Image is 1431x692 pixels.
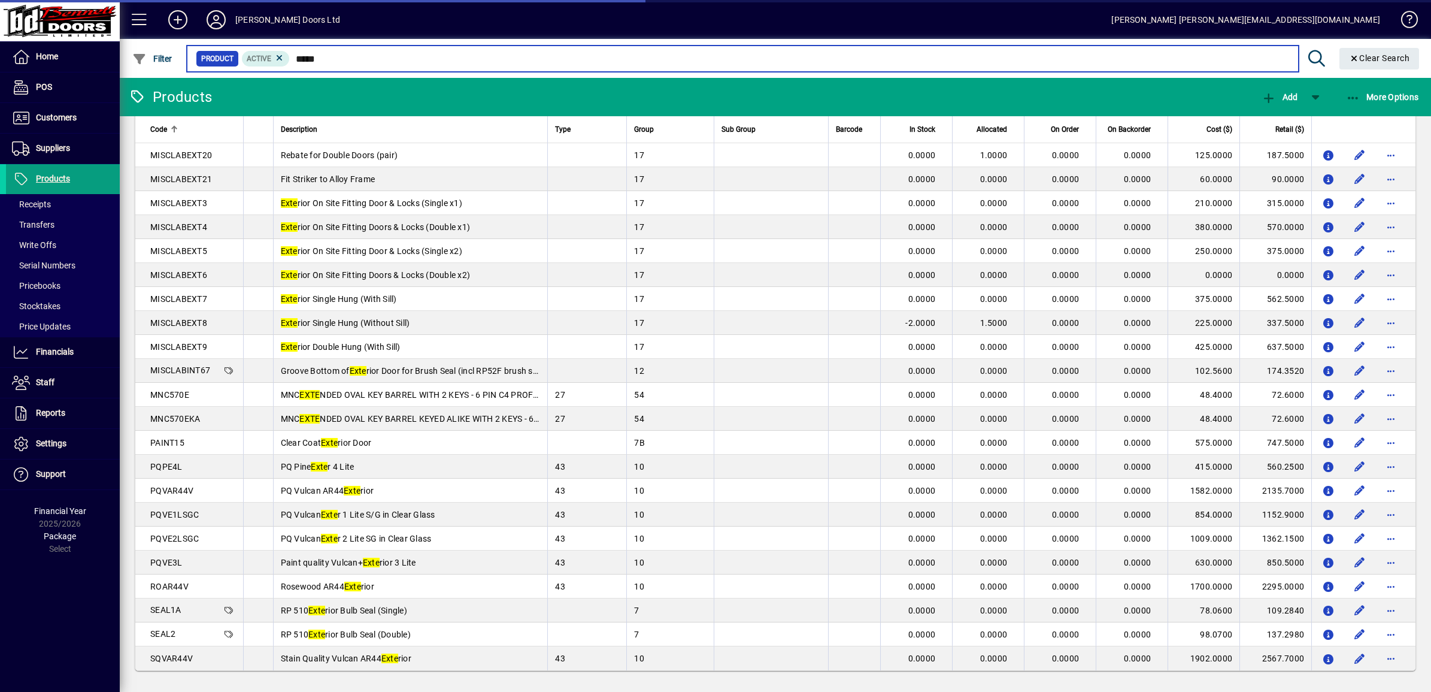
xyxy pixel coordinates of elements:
[1124,414,1151,424] span: 0.0000
[1052,510,1080,519] span: 0.0000
[555,510,565,519] span: 43
[150,246,207,256] span: MISCLABEXT5
[321,438,338,448] em: Exte
[281,174,375,184] span: Fit Striker to Alloy Frame
[150,438,184,448] span: PAINT15
[281,294,298,304] em: Exte
[1343,86,1422,108] button: More Options
[1350,194,1369,213] button: Edit
[1108,123,1151,136] span: On Backorder
[980,486,1008,495] span: 0.0000
[150,198,207,208] span: MISCLABEXT3
[908,510,936,519] span: 0.0000
[36,469,66,479] span: Support
[1052,246,1080,256] span: 0.0000
[247,55,271,63] span: Active
[6,337,120,367] a: Financials
[299,414,320,424] em: EXTE
[1350,481,1369,500] button: Edit
[281,123,317,136] span: Description
[1168,167,1239,191] td: 60.0000
[1239,287,1311,311] td: 562.5000
[980,174,1008,184] span: 0.0000
[1350,529,1369,548] button: Edit
[6,42,120,72] a: Home
[1052,294,1080,304] span: 0.0000
[1051,123,1079,136] span: On Order
[1168,287,1239,311] td: 375.0000
[1168,311,1239,335] td: 225.0000
[908,294,936,304] span: 0.0000
[1124,438,1151,448] span: 0.0000
[1239,551,1311,575] td: 850.5000
[281,318,410,328] span: rior Single Hung (Without Sill)
[6,398,120,428] a: Reports
[281,198,462,208] span: rior On Site Fitting Door & Locks (Single x1)
[150,270,207,280] span: MISCLABEXT6
[1350,409,1369,428] button: Edit
[1381,649,1400,668] button: More options
[1124,342,1151,352] span: 0.0000
[634,174,644,184] span: 17
[909,123,935,136] span: In Stock
[634,270,644,280] span: 17
[1111,10,1380,29] div: [PERSON_NAME] [PERSON_NAME][EMAIL_ADDRESS][DOMAIN_NAME]
[980,438,1008,448] span: 0.0000
[977,123,1007,136] span: Allocated
[1168,215,1239,239] td: 380.0000
[555,462,565,472] span: 43
[36,408,65,418] span: Reports
[1168,143,1239,167] td: 125.0000
[281,246,298,256] em: Exte
[980,462,1008,472] span: 0.0000
[281,366,547,376] span: Groove Bottom of rior Door for Brush Seal (incl RP52F brush seal)
[235,10,340,29] div: [PERSON_NAME] Doors Ltd
[1052,366,1080,376] span: 0.0000
[980,150,1008,160] span: 1.0000
[6,194,120,214] a: Receipts
[634,318,644,328] span: 17
[1350,625,1369,644] button: Edit
[634,558,644,567] span: 10
[150,123,236,136] div: Code
[1052,318,1080,328] span: 0.0000
[1259,86,1300,108] button: Add
[1168,431,1239,455] td: 575.0000
[150,365,210,375] span: MISCLABINT67
[1124,174,1151,184] span: 0.0000
[1381,241,1400,261] button: More options
[1124,246,1151,256] span: 0.0000
[908,342,936,352] span: 0.0000
[1052,342,1080,352] span: 0.0000
[908,534,936,543] span: 0.0000
[1168,455,1239,479] td: 415.0000
[908,414,936,424] span: 0.0000
[836,123,873,136] div: Barcode
[1392,2,1416,41] a: Knowledge Base
[281,198,298,208] em: Exte
[1381,481,1400,500] button: More options
[1381,194,1400,213] button: More options
[1168,359,1239,383] td: 102.5600
[1350,577,1369,596] button: Edit
[281,510,435,519] span: PQ Vulcan r 1 Lite S/G in Clear Glass
[1239,407,1311,431] td: 72.6000
[6,103,120,133] a: Customers
[129,87,212,107] div: Products
[150,414,200,424] span: MNC570EKA
[1350,457,1369,476] button: Edit
[150,486,193,495] span: PQVAR44V
[1381,625,1400,644] button: More options
[634,366,644,376] span: 12
[634,342,644,352] span: 17
[150,558,183,567] span: PQVE3L
[1381,457,1400,476] button: More options
[12,281,60,291] span: Pricebooks
[281,486,374,495] span: PQ Vulcan AR44 rior
[321,510,338,519] em: Exte
[634,294,644,304] span: 17
[12,261,75,270] span: Serial Numbers
[836,123,862,136] span: Barcode
[6,316,120,337] a: Price Updates
[1168,191,1239,215] td: 210.0000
